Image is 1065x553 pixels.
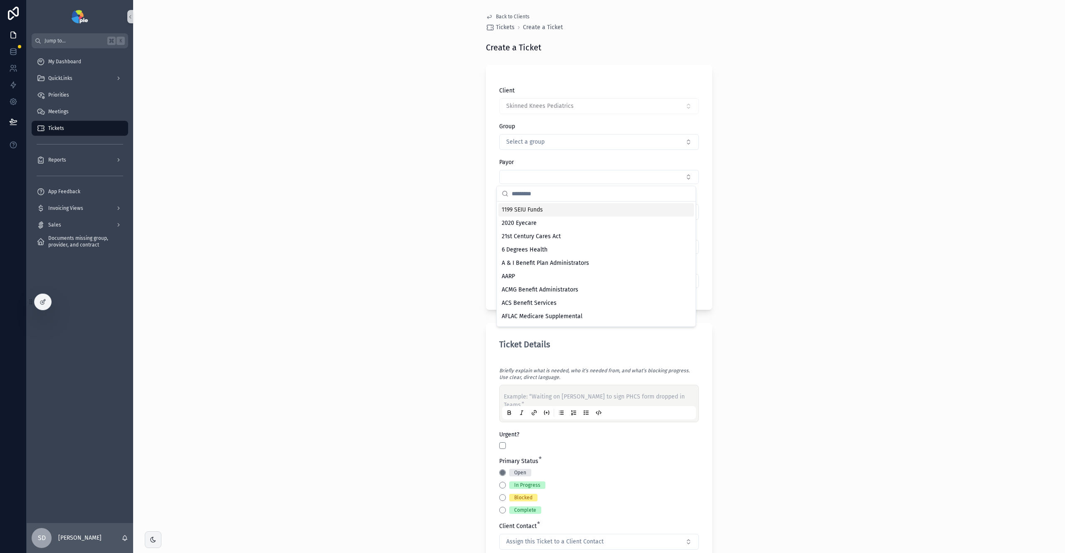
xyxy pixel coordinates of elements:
[496,13,530,20] span: Back to Clients
[514,506,536,514] div: Complete
[514,494,532,501] div: Blocked
[45,37,104,44] span: Jump to...
[486,23,515,32] a: Tickets
[32,234,128,249] a: Documents missing group, provider, and contract
[496,23,515,32] span: Tickets
[32,121,128,136] a: Tickets
[32,87,128,102] a: Priorities
[58,534,102,542] p: [PERSON_NAME]
[48,235,120,248] span: Documents missing group, provider, and contract
[523,23,563,32] a: Create a Ticket
[486,13,530,20] a: Back to Clients
[48,222,61,228] span: Sales
[506,138,545,146] span: Select a group
[48,75,72,82] span: QuickLinks
[32,54,128,69] a: My Dashboard
[48,157,66,163] span: Reports
[32,201,128,216] a: Invoicing Views
[27,48,133,260] div: scrollable content
[502,312,582,321] span: AFLAC Medicare Supplemental
[499,87,515,94] span: Client
[502,206,543,214] span: 1199 SEIU Funds
[72,10,88,23] img: App logo
[502,272,515,281] span: AARP
[502,219,537,227] span: 2020 Eyecare
[499,523,537,530] span: Client Contact
[48,205,83,212] span: Invoicing Views
[48,92,69,98] span: Priorities
[499,367,699,381] em: Briefly explain what is needed, who it’s needed from, and what’s blocking progress. Use clear, di...
[499,431,519,438] span: Urgent?
[499,134,699,150] button: Select Button
[48,108,69,115] span: Meetings
[32,33,128,48] button: Jump to...K
[499,534,699,550] button: Select Button
[506,538,604,546] span: Assign this Ticket to a Client Contact
[497,202,696,326] div: Suggestions
[32,152,128,167] a: Reports
[48,125,64,132] span: Tickets
[514,481,540,489] div: In Progress
[32,217,128,232] a: Sales
[48,58,81,65] span: My Dashboard
[499,170,699,184] button: Select Button
[502,299,557,307] span: ACS Benefit Services
[502,326,551,334] span: AFTRA Health Fund
[38,533,46,543] span: SD
[32,104,128,119] a: Meetings
[32,184,128,199] a: App Feedback
[117,37,124,44] span: K
[499,458,538,465] span: Primary Status
[486,42,541,53] h1: Create a Ticket
[502,232,561,241] span: 21st Century Cares Act
[499,339,550,351] h2: Ticket Details
[502,286,578,294] span: ACMG Benefit Administrators
[502,246,547,254] span: 6 Degrees Health
[499,123,515,130] span: Group
[32,71,128,86] a: QuickLinks
[499,159,514,166] span: Payor
[514,469,526,476] div: Open
[48,188,80,195] span: App Feedback
[502,259,589,267] span: A & I Benefit Plan Administrators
